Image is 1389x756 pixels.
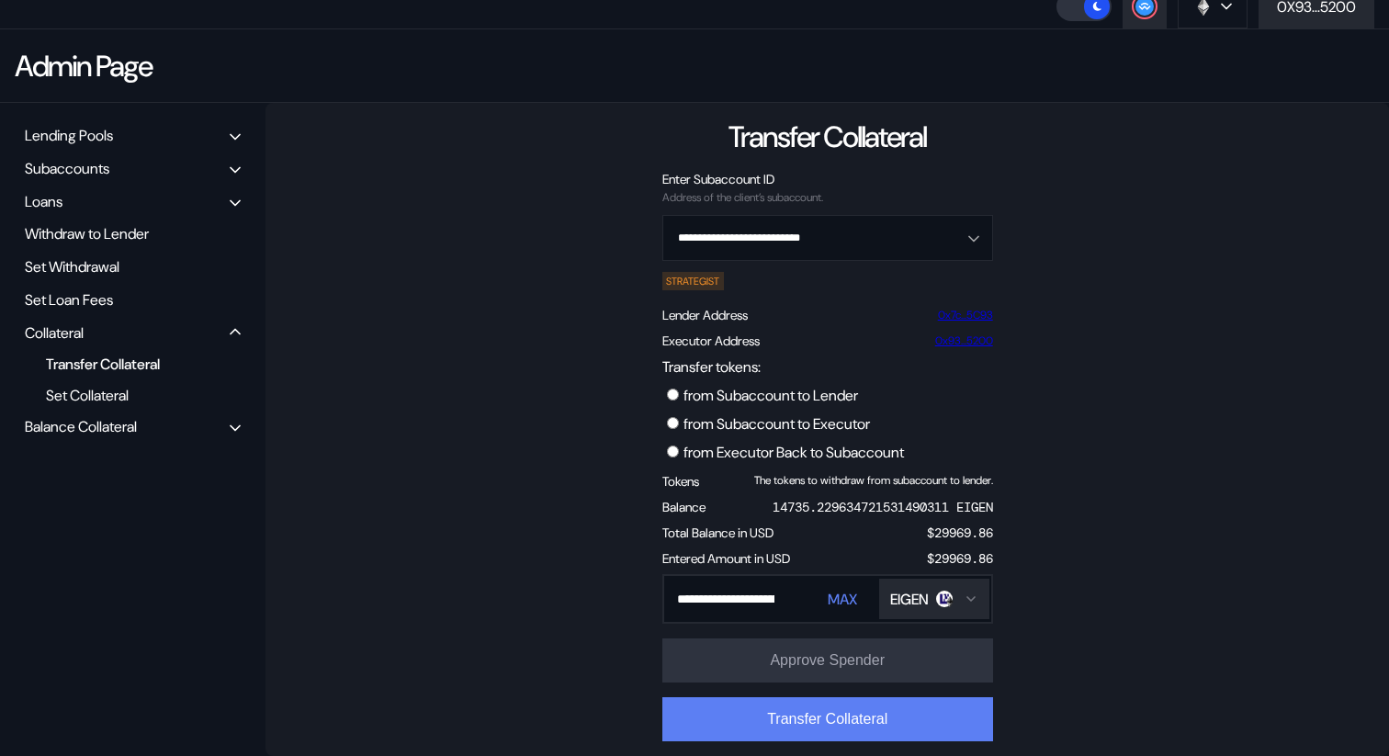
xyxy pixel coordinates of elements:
[25,417,137,436] div: Balance Collateral
[662,272,725,290] div: STRATEGIST
[25,192,62,211] div: Loans
[683,386,858,405] label: from Subaccount to Lender
[938,309,993,322] a: 0x7c...5C93
[773,499,993,515] div: 14735.229634721531490311 EIGEN
[662,697,993,741] button: Transfer Collateral
[15,47,152,85] div: Admin Page
[944,596,955,607] img: svg+xml,%3c
[662,333,760,349] div: Executor Address
[927,550,993,567] div: $ 29969.86
[662,499,706,515] div: Balance
[662,550,790,567] div: Entered Amount in USD
[828,590,857,609] div: MAX
[935,334,993,347] a: 0x93...5200
[683,414,870,434] label: from Subaccount to Executor
[37,383,216,408] div: Set Collateral
[927,525,993,541] div: $ 29969.86
[25,126,113,145] div: Lending Pools
[662,171,993,187] div: Enter Subaccount ID
[25,323,84,343] div: Collateral
[936,591,953,607] img: eigen.jpg
[18,253,247,281] div: Set Withdrawal
[662,191,993,204] div: Address of the client’s subaccount.
[890,590,929,609] div: EIGEN
[879,579,989,619] button: Open menu for selecting token for payment
[728,118,926,156] div: Transfer Collateral
[25,159,109,178] div: Subaccounts
[662,215,993,261] button: Open menu
[662,357,761,377] label: Transfer tokens:
[662,473,699,490] div: Tokens
[754,474,993,487] div: The tokens to withdraw from subaccount to lender.
[37,352,216,377] div: Transfer Collateral
[18,286,247,314] div: Set Loan Fees
[662,307,748,323] div: Lender Address
[662,638,993,683] button: Approve Spender
[662,525,774,541] div: Total Balance in USD
[18,220,247,248] div: Withdraw to Lender
[822,589,863,610] button: MAX
[683,443,904,462] label: from Executor Back to Subaccount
